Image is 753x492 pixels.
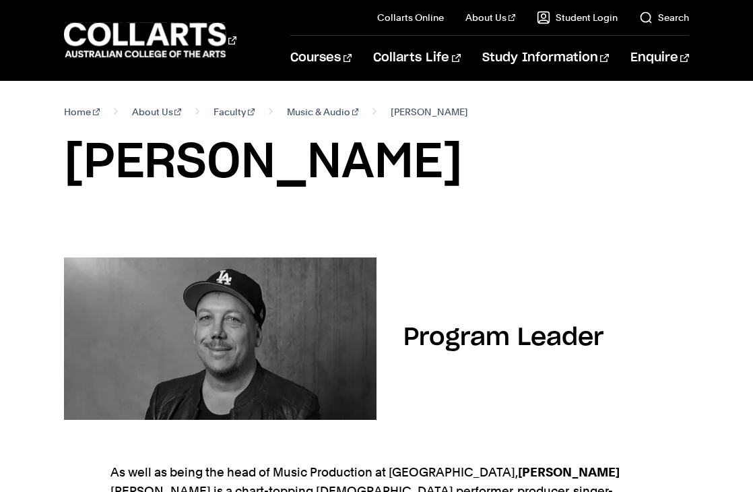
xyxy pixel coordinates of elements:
[64,102,100,121] a: Home
[64,21,236,59] div: Go to homepage
[403,326,603,350] h2: Program Leader
[639,11,689,24] a: Search
[290,36,352,80] a: Courses
[630,36,689,80] a: Enquire
[537,11,618,24] a: Student Login
[377,11,444,24] a: Collarts Online
[132,102,182,121] a: About Us
[287,102,359,121] a: Music & Audio
[465,11,515,24] a: About Us
[518,465,620,479] strong: [PERSON_NAME]
[482,36,609,80] a: Study Information
[214,102,255,121] a: Faculty
[64,132,689,193] h1: [PERSON_NAME]
[373,36,460,80] a: Collarts Life
[391,102,468,121] span: [PERSON_NAME]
